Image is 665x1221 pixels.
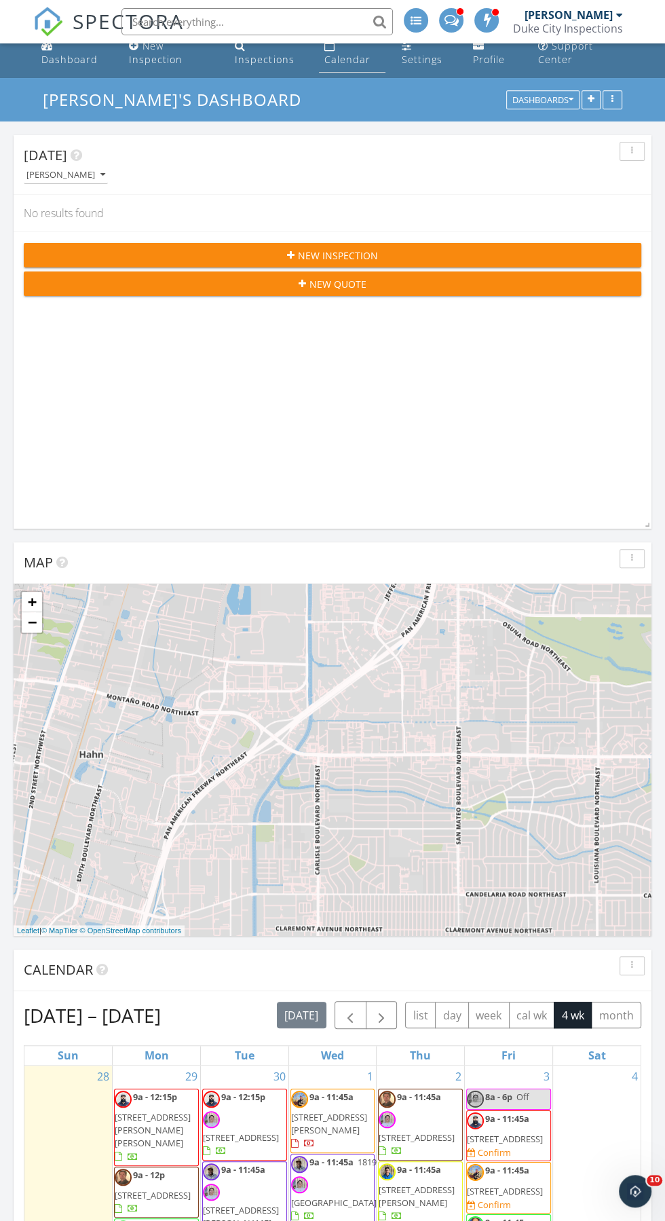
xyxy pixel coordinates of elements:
[629,1066,641,1087] a: Go to October 4, 2025
[591,1002,641,1028] button: month
[14,195,651,231] div: No results found
[114,1089,199,1166] a: 9a - 12:15p [STREET_ADDRESS][PERSON_NAME][PERSON_NAME]
[485,1164,529,1176] span: 9a - 11:45a
[203,1091,279,1157] a: 9a - 12:15p [STREET_ADDRESS]
[364,1066,376,1087] a: Go to October 1, 2025
[202,1089,287,1161] a: 9a - 12:15p [STREET_ADDRESS]
[271,1066,288,1087] a: Go to September 30, 2025
[467,1164,543,1197] a: 9a - 11:45a [STREET_ADDRESS]
[115,1169,191,1214] a: 9a - 12p [STREET_ADDRESS]
[647,1175,662,1186] span: 10
[319,34,385,73] a: Calendar
[133,1169,165,1181] span: 9a - 12p
[468,34,521,73] a: Profile
[585,1046,608,1065] a: Saturday
[379,1163,396,1180] img: img_3147.jpg
[397,1091,441,1103] span: 9a - 11:45a
[516,1091,529,1103] span: Off
[467,1185,543,1197] span: [STREET_ADDRESS]
[55,1046,81,1065] a: Sunday
[22,612,42,633] a: Zoom out
[121,8,393,35] input: Search everything...
[379,1111,396,1128] img: cassandra.jpg
[115,1091,191,1163] a: 9a - 12:15p [STREET_ADDRESS][PERSON_NAME][PERSON_NAME]
[379,1091,455,1157] a: 9a - 11:45a [STREET_ADDRESS]
[619,1175,651,1207] iframe: Intercom live chat
[94,1066,112,1087] a: Go to September 28, 2025
[114,1167,199,1218] a: 9a - 12p [STREET_ADDRESS]
[513,22,623,35] div: Duke City Inspections
[379,1131,455,1144] span: [STREET_ADDRESS]
[33,7,63,37] img: The Best Home Inspection Software - Spectora
[485,1112,529,1125] span: 9a - 11:45a
[277,1002,326,1028] button: [DATE]
[468,1002,510,1028] button: week
[466,1110,551,1162] a: 9a - 11:45a [STREET_ADDRESS] Confirm
[509,1002,555,1028] button: cal wk
[41,53,98,66] div: Dashboard
[129,39,183,66] div: New Inspection
[115,1169,132,1186] img: img_0220_1.jpg
[24,271,641,296] button: New Quote
[290,1089,375,1153] a: 9a - 11:45a [STREET_ADDRESS][PERSON_NAME]
[291,1091,367,1150] a: 9a - 11:45a [STREET_ADDRESS][PERSON_NAME]
[115,1091,132,1108] img: img_5973.jpg
[203,1184,220,1201] img: cassandra.jpg
[26,170,105,180] div: [PERSON_NAME]
[379,1184,455,1209] span: [STREET_ADDRESS][PERSON_NAME]
[396,34,457,73] a: Settings
[467,1133,543,1145] span: [STREET_ADDRESS]
[405,1002,436,1028] button: list
[309,1156,354,1168] span: 9a - 11:45a
[402,53,442,66] div: Settings
[142,1046,172,1065] a: Monday
[525,8,613,22] div: [PERSON_NAME]
[378,1089,463,1161] a: 9a - 11:45a [STREET_ADDRESS]
[43,88,313,111] a: [PERSON_NAME]'s Dashboard
[318,1046,347,1065] a: Wednesday
[467,1199,511,1211] a: Confirm
[537,39,592,66] div: Support Center
[115,1189,191,1201] span: [STREET_ADDRESS]
[506,91,579,110] button: Dashboards
[33,18,184,47] a: SPECTORA
[221,1163,265,1176] span: 9a - 11:45a
[512,96,573,105] div: Dashboards
[379,1091,396,1108] img: img_0220_1.jpg
[14,925,185,937] div: |
[485,1091,512,1103] span: 8a - 6p
[366,1001,398,1029] button: Next
[291,1156,377,1209] span: 1819 [GEOGRAPHIC_DATA]
[541,1066,552,1087] a: Go to October 3, 2025
[298,248,378,263] span: New Inspection
[203,1131,279,1144] span: [STREET_ADDRESS]
[499,1046,518,1065] a: Friday
[232,1046,257,1065] a: Tuesday
[478,1199,511,1210] div: Confirm
[133,1091,177,1103] span: 9a - 12:15p
[36,34,113,73] a: Dashboard
[24,166,108,185] button: [PERSON_NAME]
[203,1091,220,1108] img: img_5973.jpg
[291,1156,308,1173] img: img_8835.jpeg
[229,34,308,73] a: Inspections
[17,926,39,935] a: Leaflet
[473,53,505,66] div: Profile
[183,1066,200,1087] a: Go to September 29, 2025
[41,926,78,935] a: © MapTiler
[309,277,366,291] span: New Quote
[24,960,93,979] span: Calendar
[466,1162,551,1214] a: 9a - 11:45a [STREET_ADDRESS] Confirm
[24,146,67,164] span: [DATE]
[291,1111,367,1136] span: [STREET_ADDRESS][PERSON_NAME]
[73,7,184,35] span: SPECTORA
[203,1111,220,1128] img: cassandra.jpg
[123,34,219,73] a: New Inspection
[397,1163,441,1176] span: 9a - 11:45a
[22,592,42,612] a: Zoom in
[24,553,53,571] span: Map
[24,243,641,267] button: New Inspection
[335,1001,366,1029] button: Previous
[467,1164,484,1181] img: 80f8a4e417134916a565144d318c3745.jpeg
[467,1112,484,1129] img: img_5973.jpg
